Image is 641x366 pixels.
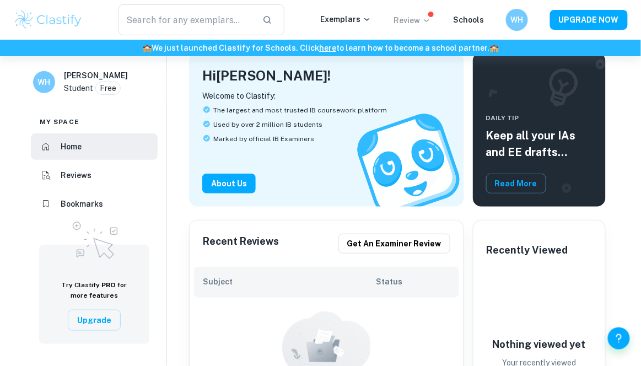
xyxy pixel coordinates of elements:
[394,14,431,26] p: Review
[486,127,592,160] h5: Keep all your IAs and EE drafts organized and dated
[202,90,451,102] p: Welcome to Clastify:
[68,310,121,331] button: Upgrade
[213,134,315,144] span: Marked by official IB Examiners
[506,9,528,31] button: WH
[61,169,91,181] h6: Reviews
[213,105,387,115] span: The largest and most trusted IB coursework platform
[31,191,158,217] a: Bookmarks
[13,9,83,31] img: Clastify logo
[608,327,630,349] button: Help and Feedback
[202,66,331,85] h4: Hi [PERSON_NAME] !
[61,141,82,153] h6: Home
[511,14,524,26] h6: WH
[64,82,93,94] p: Student
[338,234,450,254] button: Get an examiner review
[550,10,628,30] button: UPGRADE NOW
[376,276,450,288] h6: Status
[203,234,279,254] h6: Recent Reviews
[31,162,158,189] a: Reviews
[489,44,499,52] span: 🏫
[484,337,594,352] h6: Nothing viewed yet
[203,276,376,288] h6: Subject
[100,82,116,94] p: Free
[202,174,256,193] button: About Us
[486,174,546,193] button: Read More
[61,198,103,210] h6: Bookmarks
[142,44,152,52] span: 🏫
[52,280,136,301] h6: Try Clastify for more features
[38,76,51,88] h6: WH
[453,15,484,24] a: Schools
[31,133,158,160] a: Home
[101,281,116,289] span: PRO
[320,13,371,25] p: Exemplars
[319,44,336,52] a: here
[487,243,568,258] h6: Recently Viewed
[40,117,79,127] span: My space
[67,215,122,262] img: Upgrade to Pro
[213,120,323,130] span: Used by over 2 million IB students
[2,42,639,54] h6: We just launched Clastify for Schools. Click to learn how to become a school partner.
[486,113,592,123] span: Daily Tip
[118,4,254,35] input: Search for any exemplars...
[64,69,128,82] h6: [PERSON_NAME]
